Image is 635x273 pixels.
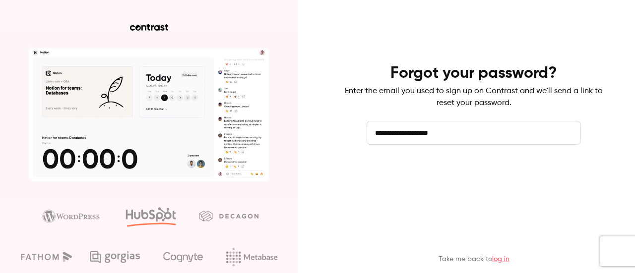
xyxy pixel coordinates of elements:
button: Send reset email [367,161,581,184]
img: decagon [199,211,258,221]
p: Take me back to [439,254,509,264]
a: log in [492,256,509,263]
p: Enter the email you used to sign up on Contrast and we'll send a link to reset your password. [345,85,603,109]
h4: Forgot your password? [390,63,557,83]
